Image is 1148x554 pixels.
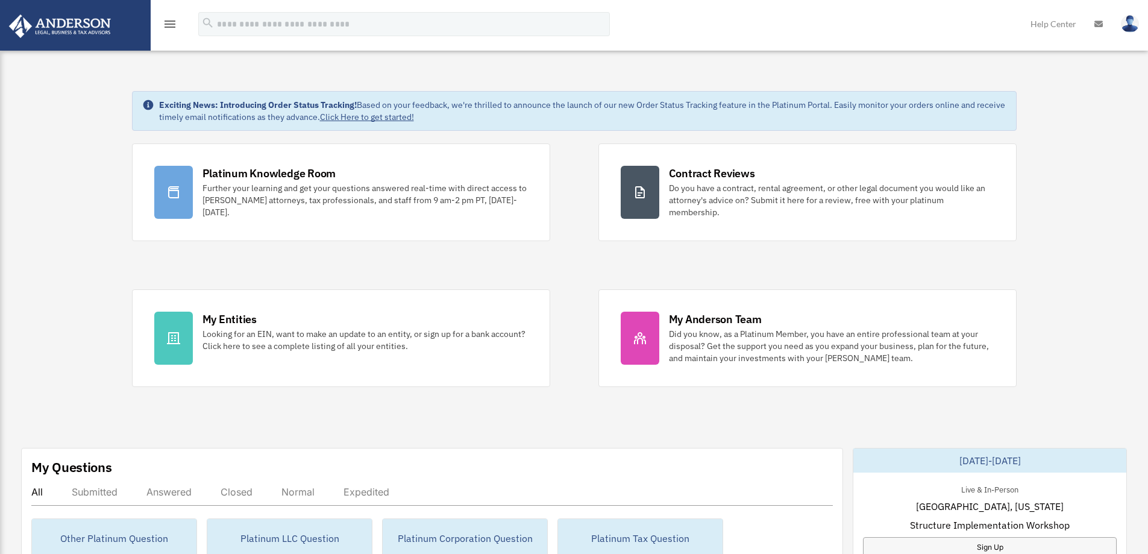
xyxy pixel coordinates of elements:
[598,289,1017,387] a: My Anderson Team Did you know, as a Platinum Member, you have an entire professional team at your...
[598,143,1017,241] a: Contract Reviews Do you have a contract, rental agreement, or other legal document you would like...
[343,486,389,498] div: Expedited
[5,14,114,38] img: Anderson Advisors Platinum Portal
[159,99,357,110] strong: Exciting News: Introducing Order Status Tracking!
[201,16,215,30] i: search
[72,486,118,498] div: Submitted
[31,486,43,498] div: All
[132,143,550,241] a: Platinum Knowledge Room Further your learning and get your questions answered real-time with dire...
[132,289,550,387] a: My Entities Looking for an EIN, want to make an update to an entity, or sign up for a bank accoun...
[669,166,755,181] div: Contract Reviews
[163,17,177,31] i: menu
[202,166,336,181] div: Platinum Knowledge Room
[1121,15,1139,33] img: User Pic
[202,312,257,327] div: My Entities
[163,21,177,31] a: menu
[202,328,528,352] div: Looking for an EIN, want to make an update to an entity, or sign up for a bank account? Click her...
[320,112,414,122] a: Click Here to get started!
[910,518,1070,532] span: Structure Implementation Workshop
[669,312,762,327] div: My Anderson Team
[669,182,994,218] div: Do you have a contract, rental agreement, or other legal document you would like an attorney's ad...
[281,486,315,498] div: Normal
[916,499,1064,514] span: [GEOGRAPHIC_DATA], [US_STATE]
[146,486,192,498] div: Answered
[221,486,252,498] div: Closed
[202,182,528,218] div: Further your learning and get your questions answered real-time with direct access to [PERSON_NAM...
[669,328,994,364] div: Did you know, as a Platinum Member, you have an entire professional team at your disposal? Get th...
[952,482,1028,495] div: Live & In-Person
[853,449,1126,473] div: [DATE]-[DATE]
[31,458,112,476] div: My Questions
[159,99,1006,123] div: Based on your feedback, we're thrilled to announce the launch of our new Order Status Tracking fe...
